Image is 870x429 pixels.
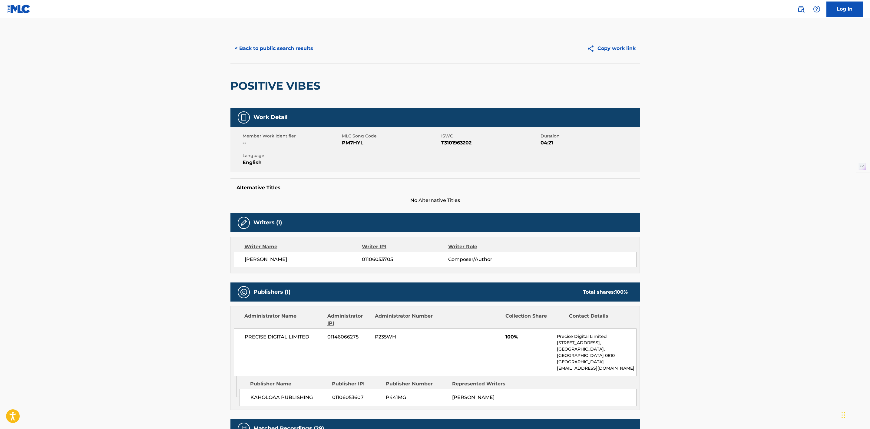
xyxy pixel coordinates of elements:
img: Writers [240,219,247,226]
div: Publisher Name [250,380,327,388]
span: Duration [541,133,638,139]
span: 100% [505,333,552,341]
span: ISWC [441,133,539,139]
span: T3101963202 [441,139,539,147]
span: KAHOLOAA PUBLISHING [250,394,328,401]
span: 100 % [615,289,628,295]
button: Copy work link [583,41,640,56]
span: PRECISE DIGITAL LIMITED [245,333,323,341]
div: Writer IPI [362,243,448,250]
img: Copy work link [587,45,597,52]
div: Drag [842,406,845,424]
div: Administrator Number [375,312,434,327]
span: No Alternative Titles [230,197,640,204]
a: Log In [826,2,863,17]
p: [GEOGRAPHIC_DATA] [557,359,636,365]
p: [GEOGRAPHIC_DATA], [GEOGRAPHIC_DATA] 0810 [557,346,636,359]
span: Member Work Identifier [243,133,340,139]
span: 01106053705 [362,256,448,263]
img: MLC Logo [7,5,31,13]
div: Administrator IPI [327,312,370,327]
span: P441MG [386,394,448,401]
span: P235WH [375,333,434,341]
div: Publisher Number [386,380,448,388]
img: search [797,5,805,13]
div: Help [811,3,823,15]
button: < Back to public search results [230,41,317,56]
div: Administrator Name [244,312,323,327]
h5: Writers (1) [253,219,282,226]
span: 01146066275 [327,333,370,341]
p: [STREET_ADDRESS], [557,340,636,346]
div: Total shares: [583,289,628,296]
span: 01106053607 [332,394,381,401]
h5: Work Detail [253,114,287,121]
span: -- [243,139,340,147]
iframe: Chat Widget [840,400,870,429]
span: Language [243,153,340,159]
h2: POSITIVE VIBES [230,79,323,93]
span: Composer/Author [448,256,527,263]
div: Contact Details [569,312,628,327]
img: Work Detail [240,114,247,121]
span: English [243,159,340,166]
span: PM7HYL [342,139,440,147]
span: [PERSON_NAME] [245,256,362,263]
div: Writer Role [448,243,527,250]
p: Precise Digital Limited [557,333,636,340]
img: Publishers [240,289,247,296]
span: MLC Song Code [342,133,440,139]
div: Collection Share [505,312,564,327]
a: Public Search [795,3,807,15]
div: Represented Writers [452,380,514,388]
h5: Alternative Titles [237,185,634,191]
div: Writer Name [244,243,362,250]
img: help [813,5,820,13]
p: [EMAIL_ADDRESS][DOMAIN_NAME] [557,365,636,371]
span: 04:21 [541,139,638,147]
div: Publisher IPI [332,380,381,388]
h5: Publishers (1) [253,289,290,295]
span: [PERSON_NAME] [452,394,495,400]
